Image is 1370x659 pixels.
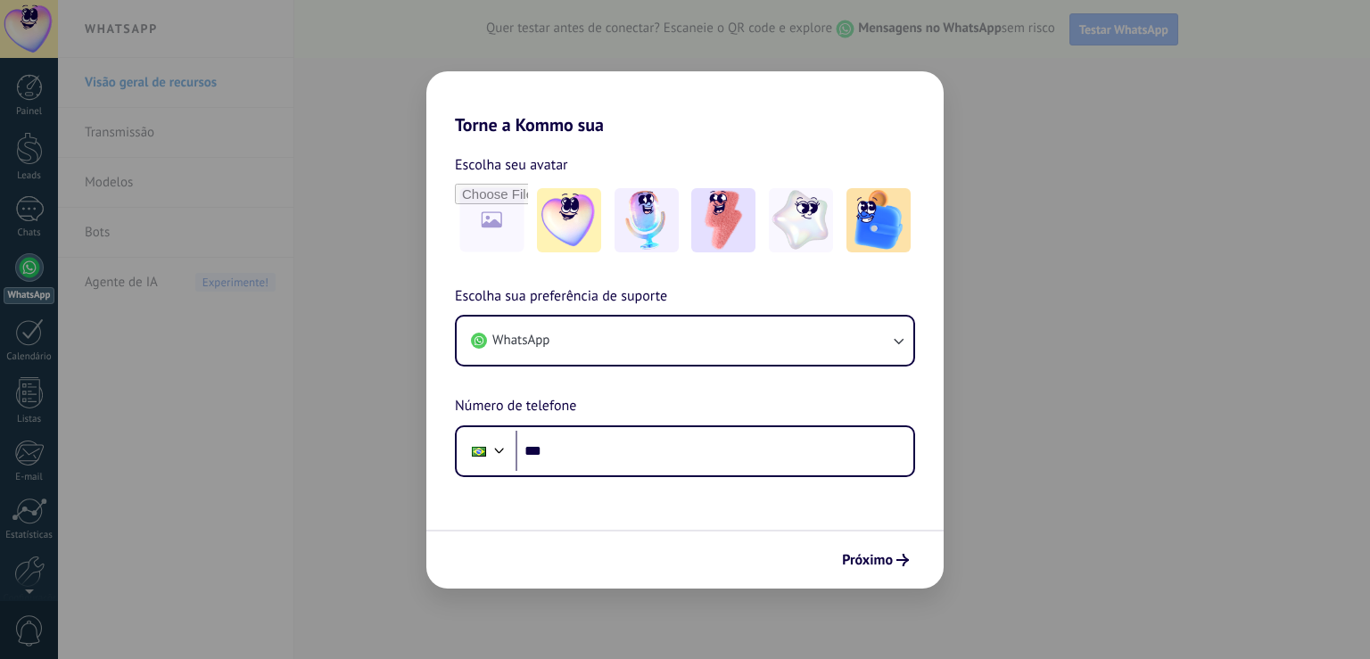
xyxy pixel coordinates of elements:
[834,545,917,575] button: Próximo
[462,432,496,470] div: Brazil: + 55
[457,317,913,365] button: WhatsApp
[455,285,667,309] span: Escolha sua preferência de suporte
[842,554,893,566] span: Próximo
[455,153,568,177] span: Escolha seu avatar
[769,188,833,252] img: -4.jpeg
[455,395,576,418] span: Número de telefone
[691,188,755,252] img: -3.jpeg
[492,332,549,350] span: WhatsApp
[846,188,911,252] img: -5.jpeg
[537,188,601,252] img: -1.jpeg
[426,71,944,136] h2: Torne a Kommo sua
[615,188,679,252] img: -2.jpeg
